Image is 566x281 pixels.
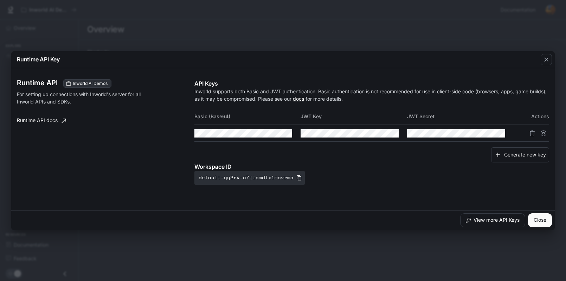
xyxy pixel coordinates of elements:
button: default-yy2rv-c7jipmdtx1movrma [194,171,305,185]
th: Actions [514,108,549,125]
h3: Runtime API [17,79,58,86]
button: Suspend API key [538,128,549,139]
th: Basic (Base64) [194,108,301,125]
p: Inworld supports both Basic and JWT authentication. Basic authentication is not recommended for u... [194,88,549,102]
a: Runtime API docs [14,114,69,128]
p: Runtime API Key [17,55,60,63]
p: For setting up connections with Inworld's server for all Inworld APIs and SDKs. [17,91,146,105]
p: Workspace ID [194,162,549,171]
a: docs [293,96,304,102]
span: Inworld AI Demos [70,80,110,87]
button: View more API Keys [460,213,525,227]
th: JWT Key [301,108,407,125]
th: JWT Secret [407,108,514,125]
button: Generate new key [491,147,549,162]
p: API Keys [194,79,549,88]
div: These keys will apply to your current workspace only [63,79,111,88]
button: Delete API key [527,128,538,139]
button: Close [528,213,552,227]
